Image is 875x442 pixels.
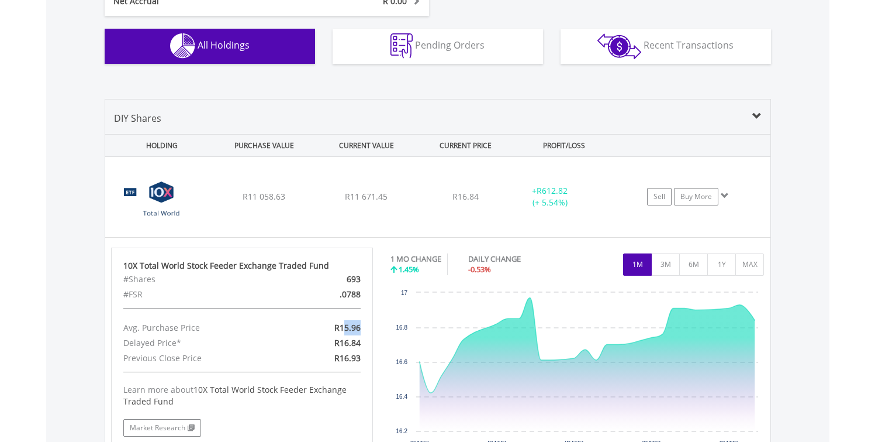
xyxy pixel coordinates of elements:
[419,135,511,156] div: CURRENT PRICE
[623,253,652,276] button: 1M
[334,322,361,333] span: R15.96
[468,253,562,265] div: DAILY CHANGE
[390,33,413,59] img: pending_instructions-wht.png
[399,264,419,275] span: 1.45%
[198,39,250,52] span: All Holdings
[679,253,708,276] button: 6M
[452,191,479,202] span: R16.84
[115,287,285,302] div: #FSR
[647,188,672,205] a: Sell
[401,290,408,296] text: 17
[644,39,734,52] span: Recent Transactions
[396,324,407,331] text: 16.8
[514,135,614,156] div: PROFIT/LOSS
[111,172,212,234] img: TFSA.GLOBAL.png
[396,428,407,434] text: 16.2
[333,29,543,64] button: Pending Orders
[345,191,388,202] span: R11 671.45
[170,33,195,59] img: holdings-wht.png
[215,135,314,156] div: PURCHASE VALUE
[468,264,491,275] span: -0.53%
[334,337,361,348] span: R16.84
[396,393,407,400] text: 16.4
[115,335,285,351] div: Delayed Price*
[284,272,369,287] div: 693
[105,29,315,64] button: All Holdings
[735,253,764,276] button: MAX
[707,253,736,276] button: 1Y
[334,352,361,364] span: R16.93
[651,253,680,276] button: 3M
[674,188,718,205] a: Buy More
[415,39,485,52] span: Pending Orders
[123,384,361,407] div: Learn more about
[390,253,441,265] div: 1 MO CHANGE
[597,33,641,59] img: transactions-zar-wht.png
[317,135,417,156] div: CURRENT VALUE
[506,185,594,208] div: + (+ 5.54%)
[284,287,369,302] div: .0788
[115,320,285,335] div: Avg. Purchase Price
[123,260,361,272] div: 10X Total World Stock Feeder Exchange Traded Fund
[537,185,568,196] span: R612.82
[243,191,285,202] span: R11 058.63
[123,384,347,407] span: 10X Total World Stock Feeder Exchange Traded Fund
[115,272,285,287] div: #Shares
[115,351,285,366] div: Previous Close Price
[396,359,407,365] text: 16.6
[106,135,212,156] div: HOLDING
[114,112,161,125] span: DIY Shares
[123,419,201,437] a: Market Research
[561,29,771,64] button: Recent Transactions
